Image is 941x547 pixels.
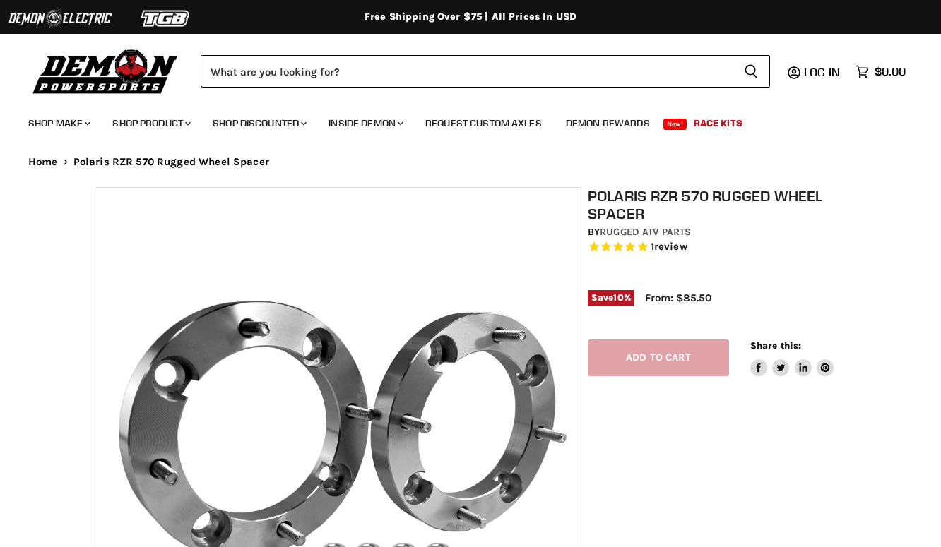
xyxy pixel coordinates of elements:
[804,65,840,79] span: Log in
[113,5,219,32] img: TGB Logo 2
[18,109,99,138] a: Shop Make
[750,340,801,351] span: Share this:
[875,65,906,78] span: $0.00
[683,109,753,138] a: Race Kits
[588,240,853,255] span: Rated 5.0 out of 5 stars 1 reviews
[18,103,902,138] ul: Main menu
[663,119,687,130] span: New!
[28,156,58,168] a: Home
[28,46,183,96] img: Demon Powersports
[651,241,687,253] span: 1 reviews
[318,109,412,138] a: Inside Demon
[733,55,770,88] button: Search
[645,291,711,304] span: From: $85.50
[202,109,315,138] a: Shop Discounted
[588,224,853,240] div: by
[588,187,853,222] h1: Polaris RZR 570 Rugged Wheel Spacer
[555,109,661,138] a: Demon Rewards
[848,61,913,82] a: $0.00
[415,109,552,138] a: Request Custom Axles
[201,55,770,88] form: Product
[73,156,269,168] span: Polaris RZR 570 Rugged Wheel Spacer
[201,55,733,88] input: Search
[613,292,623,303] span: 10
[654,241,687,253] span: review
[798,66,848,78] a: Log in
[588,290,634,306] span: Save %
[750,339,834,377] aside: Share this:
[7,5,113,32] img: Demon Electric Logo 2
[600,226,691,238] a: Rugged ATV Parts
[102,109,199,138] a: Shop Product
